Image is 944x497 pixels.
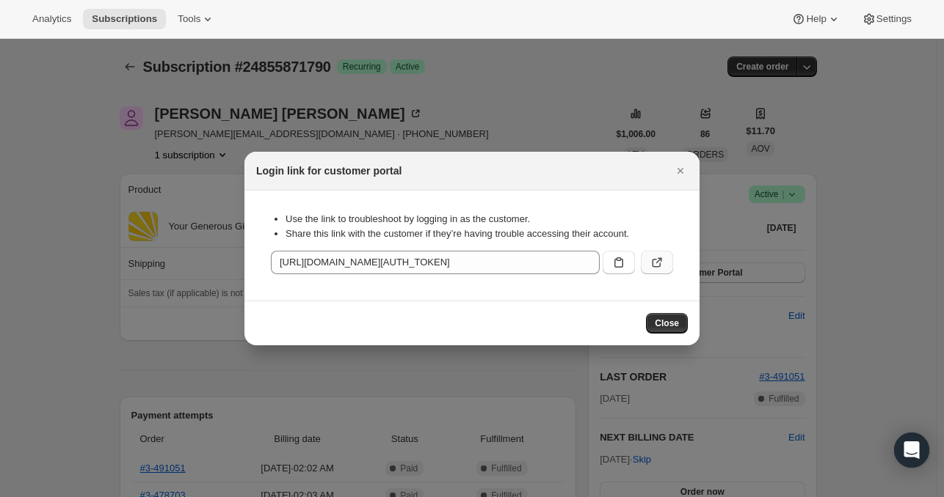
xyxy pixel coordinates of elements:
[83,9,166,29] button: Subscriptions
[23,9,80,29] button: Analytics
[286,227,673,241] li: Share this link with the customer if they’re having trouble accessing their account.
[646,313,688,334] button: Close
[92,13,157,25] span: Subscriptions
[853,9,921,29] button: Settings
[876,13,912,25] span: Settings
[783,9,849,29] button: Help
[655,317,679,329] span: Close
[670,161,691,181] button: Close
[169,9,224,29] button: Tools
[256,163,402,178] h2: Login link for customer portal
[178,13,200,25] span: Tools
[32,13,71,25] span: Analytics
[806,13,826,25] span: Help
[286,212,673,227] li: Use the link to troubleshoot by logging in as the customer.
[894,432,929,468] div: Open Intercom Messenger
